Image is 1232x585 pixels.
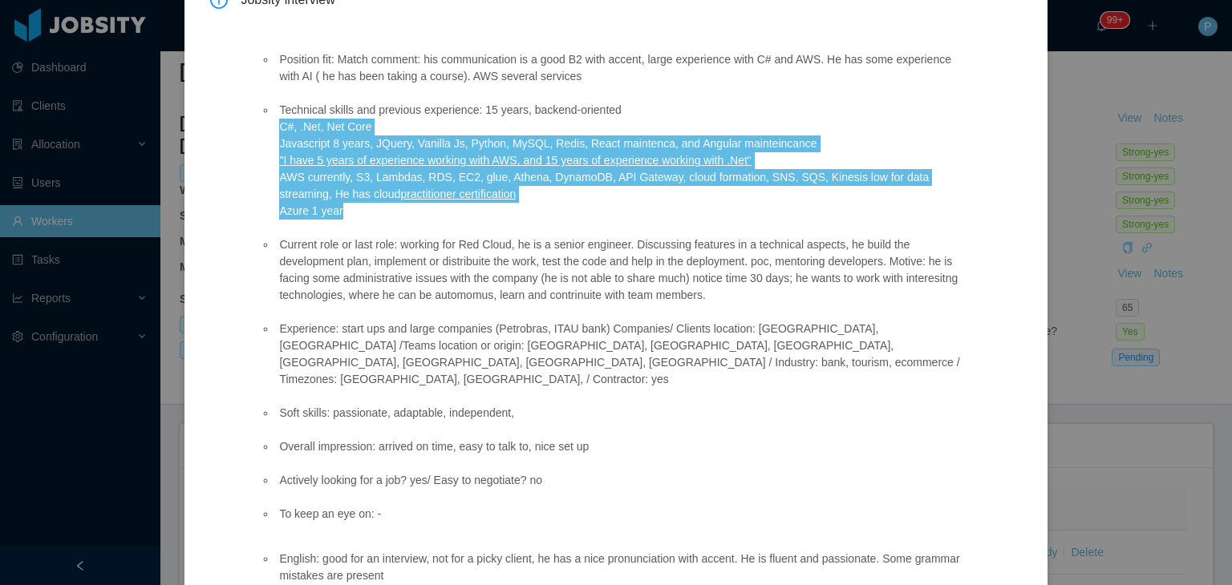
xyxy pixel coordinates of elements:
[276,51,970,85] li: Position fit: Match comment: his communication is a good B2 with accent, large experience with C#...
[276,236,970,304] li: Current role or last role: working for Red Cloud, he is a senior engineer. Discussing features in...
[276,102,970,220] li: Technical skills and previous experience: 15 years, backend-oriented C#, .Net, Net Core Javascrip...
[276,551,970,584] li: English: good for an interview, not for a picky client, he has a nice pronunciation with accent. ...
[400,188,516,200] ins: practitioner certification
[279,154,751,167] ins: "I have 5 years of experience working with AWS, and 15 years of experience working with .Net"
[276,405,970,422] li: Soft skills: passionate, adaptable, independent,
[276,472,970,489] li: Actively looking for a job? yes/ Easy to negotiate? no
[276,506,970,522] li: To keep an eye on: -
[276,438,970,455] li: Overall impression: arrived on time, easy to talk to, nice set up
[276,321,970,388] li: Experience: start ups and large companies (Petrobras, ITAU bank) Companies/ Clients location: [GE...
